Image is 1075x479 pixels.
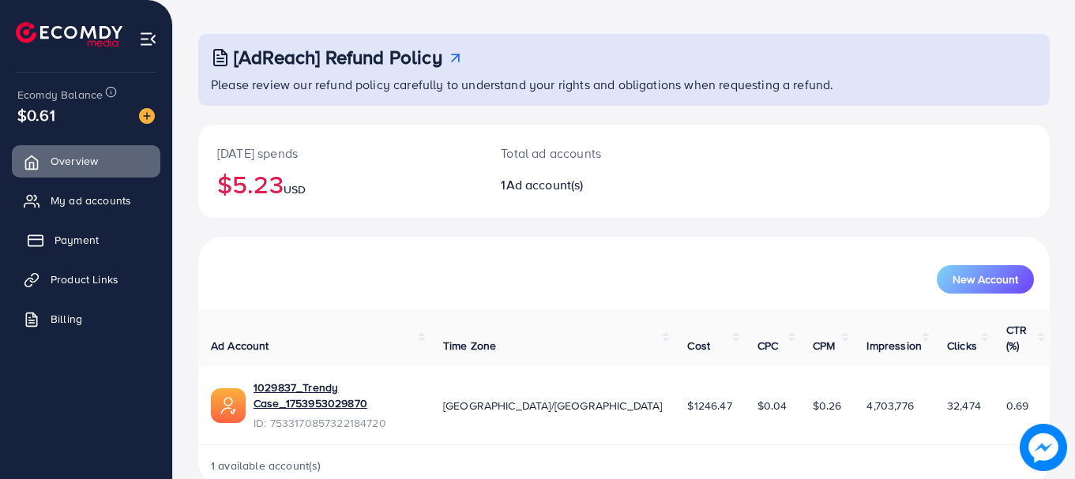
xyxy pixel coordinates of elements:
[139,108,155,124] img: image
[947,398,981,414] span: 32,474
[506,176,584,193] span: Ad account(s)
[211,75,1040,94] p: Please review our refund policy carefully to understand your rights and obligations when requesti...
[866,398,913,414] span: 4,703,776
[813,338,835,354] span: CPM
[55,232,99,248] span: Payment
[211,388,246,423] img: ic-ads-acc.e4c84228.svg
[937,265,1034,294] button: New Account
[501,178,676,193] h2: 1
[234,46,442,69] h3: [AdReach] Refund Policy
[211,458,321,473] span: 1 available account(s)
[211,338,269,354] span: Ad Account
[254,415,418,431] span: ID: 7533170857322184720
[443,398,663,414] span: [GEOGRAPHIC_DATA]/[GEOGRAPHIC_DATA]
[51,193,131,208] span: My ad accounts
[17,87,103,103] span: Ecomdy Balance
[217,169,463,199] h2: $5.23
[1006,398,1029,414] span: 0.69
[51,311,82,327] span: Billing
[813,398,842,414] span: $0.26
[1020,424,1067,471] img: image
[687,398,731,414] span: $1246.47
[866,338,922,354] span: Impression
[1006,322,1027,354] span: CTR (%)
[953,274,1018,285] span: New Account
[254,380,418,412] a: 1029837_Trendy Case_1753953029870
[17,103,55,126] span: $0.61
[217,144,463,163] p: [DATE] spends
[12,224,160,256] a: Payment
[757,398,787,414] span: $0.04
[501,144,676,163] p: Total ad accounts
[443,338,496,354] span: Time Zone
[12,303,160,335] a: Billing
[12,145,160,177] a: Overview
[284,181,306,197] span: USD
[12,185,160,216] a: My ad accounts
[139,30,157,48] img: menu
[51,271,118,287] span: Product Links
[16,22,122,47] img: logo
[687,338,710,354] span: Cost
[947,338,977,354] span: Clicks
[757,338,778,354] span: CPC
[12,264,160,295] a: Product Links
[51,153,98,169] span: Overview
